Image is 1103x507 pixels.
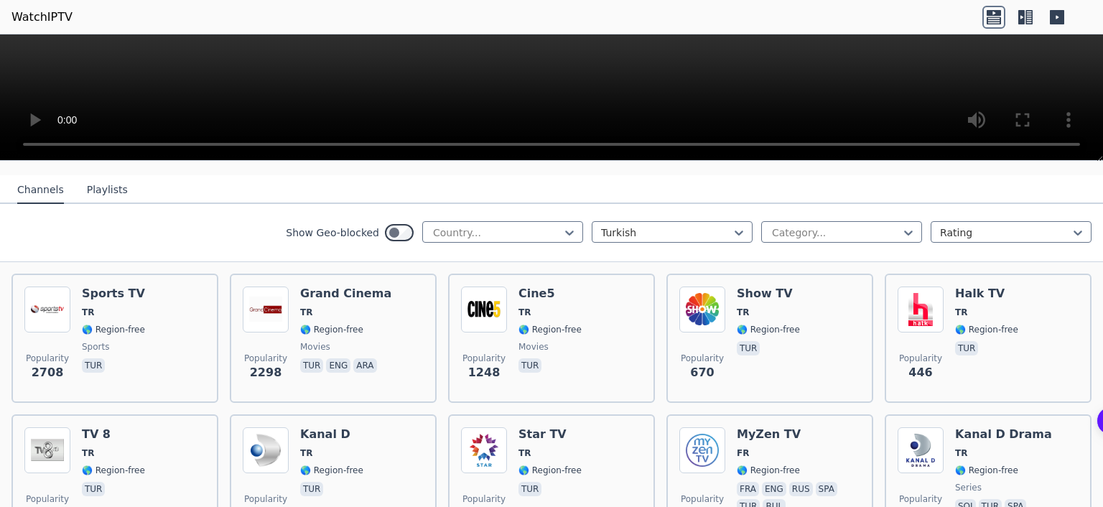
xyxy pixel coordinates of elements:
[353,358,376,373] p: ara
[17,177,64,204] button: Channels
[737,287,800,301] h6: Show TV
[286,225,379,240] label: Show Geo-blocked
[32,364,64,381] span: 2708
[955,307,967,318] span: TR
[250,364,282,381] span: 2298
[82,341,109,353] span: sports
[518,427,582,442] h6: Star TV
[762,482,786,496] p: eng
[82,287,145,301] h6: Sports TV
[681,353,724,364] span: Popularity
[82,358,105,373] p: tur
[789,482,813,496] p: rus
[955,447,967,459] span: TR
[955,427,1052,442] h6: Kanal D Drama
[737,307,749,318] span: TR
[82,427,145,442] h6: TV 8
[737,341,760,355] p: tur
[300,358,323,373] p: tur
[244,493,287,505] span: Popularity
[518,358,541,373] p: tur
[518,341,549,353] span: movies
[518,324,582,335] span: 🌎 Region-free
[82,307,94,318] span: TR
[908,364,932,381] span: 446
[24,427,70,473] img: TV 8
[518,447,531,459] span: TR
[82,465,145,476] span: 🌎 Region-free
[26,493,69,505] span: Popularity
[87,177,128,204] button: Playlists
[243,427,289,473] img: Kanal D
[300,324,363,335] span: 🌎 Region-free
[816,482,837,496] p: spa
[11,9,73,26] a: WatchIPTV
[300,465,363,476] span: 🌎 Region-free
[955,465,1018,476] span: 🌎 Region-free
[26,353,69,364] span: Popularity
[300,482,323,496] p: tur
[461,427,507,473] img: Star TV
[82,324,145,335] span: 🌎 Region-free
[518,482,541,496] p: tur
[737,465,800,476] span: 🌎 Region-free
[462,493,506,505] span: Popularity
[955,287,1018,301] h6: Halk TV
[243,287,289,332] img: Grand Cinema
[737,447,749,459] span: FR
[461,287,507,332] img: Cine5
[898,287,944,332] img: Halk TV
[955,341,978,355] p: tur
[679,427,725,473] img: MyZen TV
[300,427,363,442] h6: Kanal D
[679,287,725,332] img: Show TV
[82,482,105,496] p: tur
[518,465,582,476] span: 🌎 Region-free
[518,307,531,318] span: TR
[955,482,982,493] span: series
[24,287,70,332] img: Sports TV
[899,353,942,364] span: Popularity
[300,341,330,353] span: movies
[899,493,942,505] span: Popularity
[690,364,714,381] span: 670
[737,427,860,442] h6: MyZen TV
[82,447,94,459] span: TR
[898,427,944,473] img: Kanal D Drama
[462,353,506,364] span: Popularity
[300,447,312,459] span: TR
[326,358,350,373] p: eng
[955,324,1018,335] span: 🌎 Region-free
[518,287,582,301] h6: Cine5
[468,364,501,381] span: 1248
[244,353,287,364] span: Popularity
[300,307,312,318] span: TR
[300,287,391,301] h6: Grand Cinema
[681,493,724,505] span: Popularity
[737,324,800,335] span: 🌎 Region-free
[737,482,759,496] p: fra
